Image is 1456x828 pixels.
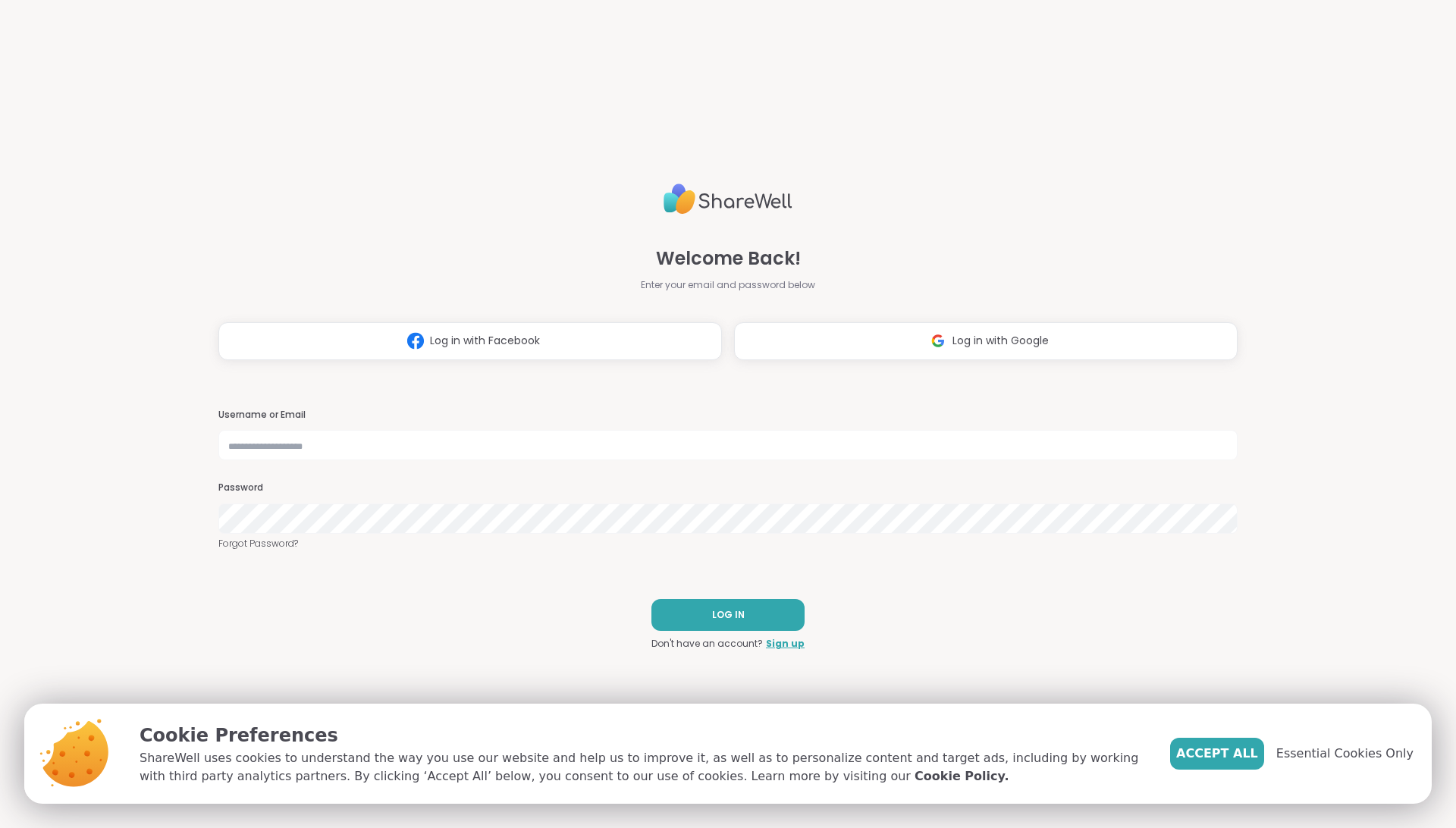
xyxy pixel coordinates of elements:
[952,333,1049,349] span: Log in with Google
[651,599,805,631] button: LOG IN
[1176,745,1258,763] span: Accept All
[664,177,792,221] img: ShareWell Logo
[1170,738,1264,770] button: Accept All
[1276,745,1414,763] span: Essential Cookies Only
[766,637,805,651] a: Sign up
[218,537,1238,550] a: Forgot Password?
[651,637,763,651] span: Don't have an account?
[218,409,1238,422] h3: Username or Email
[656,245,801,272] span: Welcome Back!
[218,322,722,360] button: Log in with Facebook
[915,767,1009,786] a: Cookie Policy.
[430,333,540,349] span: Log in with Facebook
[140,722,1146,749] p: Cookie Preferences
[140,749,1146,786] p: ShareWell uses cookies to understand the way you use our website and help us to improve it, as we...
[924,327,952,355] img: ShareWell Logomark
[712,608,745,622] span: LOG IN
[218,481,1238,494] h3: Password
[641,278,815,292] span: Enter your email and password below
[734,322,1238,360] button: Log in with Google
[401,327,430,355] img: ShareWell Logomark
